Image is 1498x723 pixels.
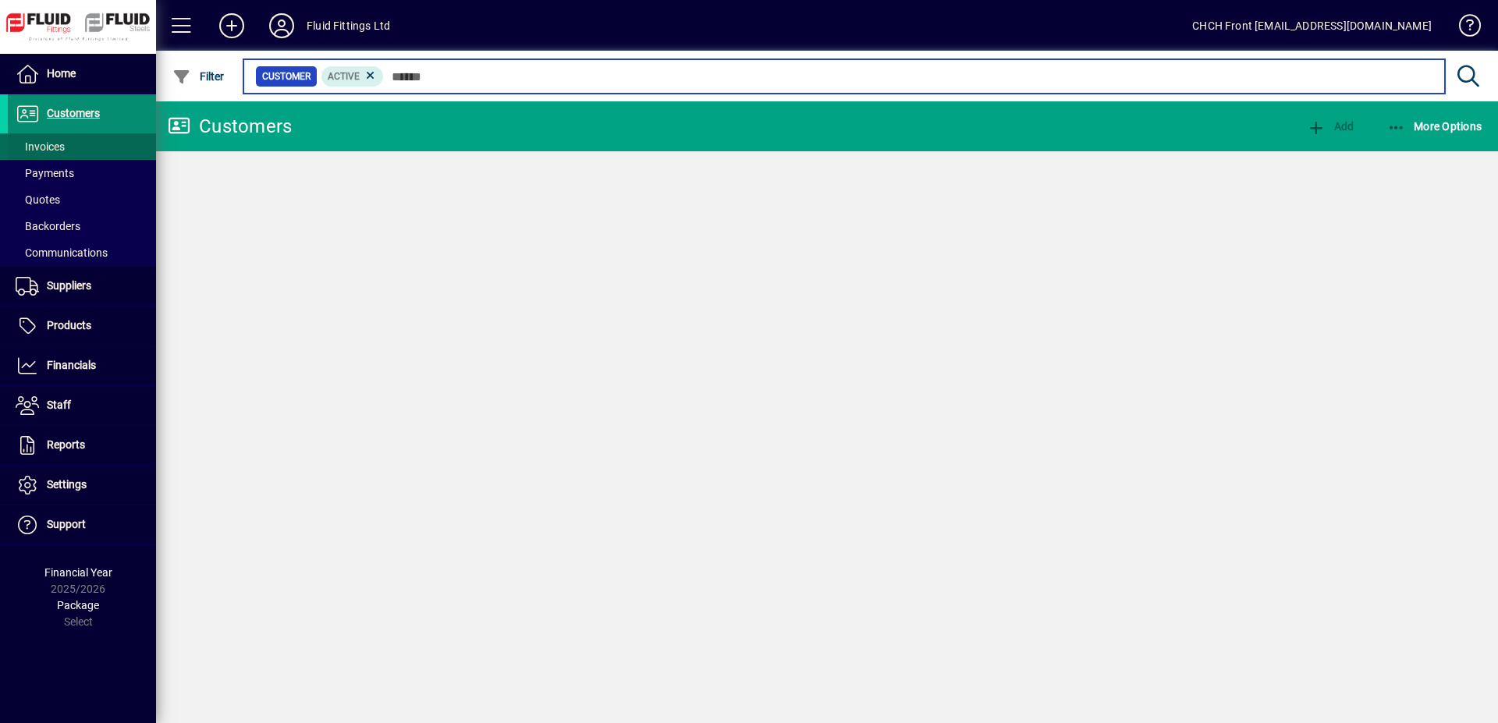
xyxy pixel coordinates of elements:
span: Communications [16,246,108,259]
a: Products [8,307,156,346]
span: Financials [47,359,96,371]
span: Active [328,71,360,82]
span: Home [47,67,76,80]
button: Filter [169,62,229,90]
span: Suppliers [47,279,91,292]
a: Settings [8,466,156,505]
button: More Options [1383,112,1486,140]
a: Support [8,505,156,544]
mat-chip: Activation Status: Active [321,66,384,87]
a: Financials [8,346,156,385]
span: Support [47,518,86,530]
span: Reports [47,438,85,451]
a: Knowledge Base [1447,3,1478,54]
div: Fluid Fittings Ltd [307,13,390,38]
a: Reports [8,426,156,465]
a: Payments [8,160,156,186]
span: Invoices [16,140,65,153]
a: Quotes [8,186,156,213]
a: Suppliers [8,267,156,306]
button: Add [207,12,257,40]
span: Products [47,319,91,331]
a: Home [8,55,156,94]
span: Filter [172,70,225,83]
button: Profile [257,12,307,40]
span: More Options [1387,120,1482,133]
span: Payments [16,167,74,179]
span: Staff [47,399,71,411]
span: Backorders [16,220,80,232]
button: Add [1303,112,1358,140]
span: Settings [47,478,87,491]
a: Communications [8,239,156,266]
a: Invoices [8,133,156,160]
span: Package [57,599,99,611]
span: Financial Year [44,566,112,579]
span: Customers [47,107,100,119]
span: Quotes [16,193,60,206]
span: Customer [262,69,311,84]
span: Add [1307,120,1354,133]
a: Backorders [8,213,156,239]
div: CHCH Front [EMAIL_ADDRESS][DOMAIN_NAME] [1192,13,1432,38]
div: Customers [168,114,292,139]
a: Staff [8,386,156,425]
